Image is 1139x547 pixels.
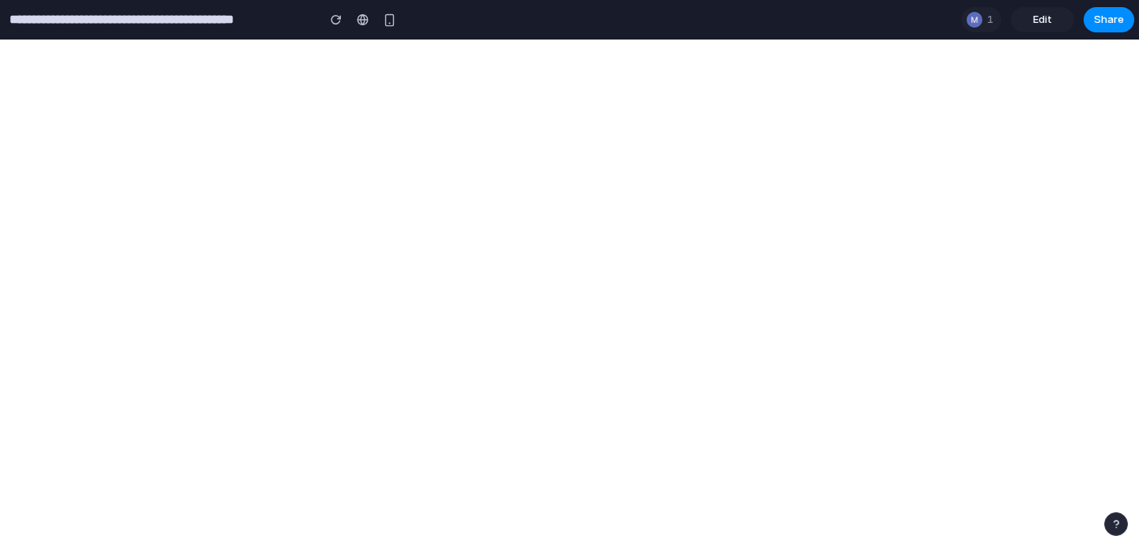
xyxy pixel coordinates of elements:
[1033,12,1052,28] span: Edit
[962,7,1001,32] div: 1
[1011,7,1074,32] a: Edit
[1084,7,1134,32] button: Share
[987,12,998,28] span: 1
[1094,12,1124,28] span: Share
